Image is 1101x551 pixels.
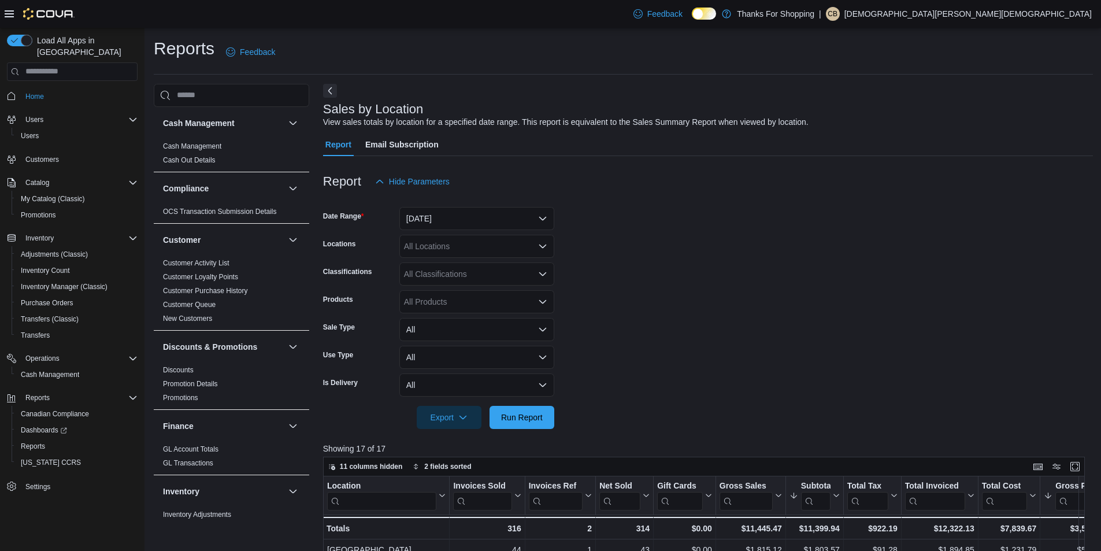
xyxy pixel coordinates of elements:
span: Email Subscription [365,133,439,156]
span: Run Report [501,412,543,423]
button: All [399,318,554,341]
span: Customer Queue [163,300,216,309]
div: Totals [327,522,446,535]
h3: Customer [163,234,201,246]
span: Operations [25,354,60,363]
span: Inventory [25,234,54,243]
span: Reports [16,439,138,453]
div: Gross Sales [720,480,773,491]
span: Cash Management [163,142,221,151]
a: Feedback [221,40,280,64]
button: [DATE] [399,207,554,230]
span: Inventory Manager (Classic) [16,280,138,294]
div: Invoices Sold [453,480,511,491]
button: Compliance [286,182,300,195]
button: 2 fields sorted [408,460,476,474]
div: Total Invoiced [905,480,965,491]
span: Purchase Orders [16,296,138,310]
button: Keyboard shortcuts [1031,460,1045,474]
span: Purchase Orders [21,298,73,308]
button: Inventory [286,485,300,498]
a: Promotion Details [163,380,218,388]
button: Transfers (Classic) [12,311,142,327]
img: Cova [23,8,75,20]
div: Compliance [154,205,309,223]
a: OCS Transaction Submission Details [163,208,277,216]
div: View sales totals by location for a specified date range. This report is equivalent to the Sales ... [323,116,809,128]
button: Users [21,113,48,127]
a: Promotions [163,394,198,402]
button: Customers [2,151,142,168]
span: Cash Out Details [163,156,216,165]
span: Users [21,131,39,140]
span: 11 columns hidden [340,462,403,471]
label: Products [323,295,353,304]
button: Adjustments (Classic) [12,246,142,262]
span: Transfers [16,328,138,342]
a: Home [21,90,49,103]
button: Compliance [163,183,284,194]
label: Classifications [323,267,372,276]
span: Inventory [21,231,138,245]
div: Subtotal [801,480,831,491]
a: Cash Management [16,368,84,382]
div: Gross Profit [1055,480,1097,491]
a: Users [16,129,43,143]
a: [US_STATE] CCRS [16,456,86,469]
input: Dark Mode [692,8,716,20]
span: Discounts [163,365,194,375]
div: Net Sold [599,480,640,491]
span: Inventory Manager (Classic) [21,282,107,291]
a: Cash Out Details [163,156,216,164]
span: 2 fields sorted [424,462,471,471]
button: Operations [2,350,142,367]
span: Inventory Count [21,266,70,275]
div: Invoices Ref [528,480,582,491]
div: Total Invoiced [905,480,965,510]
button: Finance [163,420,284,432]
button: Invoices Sold [453,480,521,510]
h3: Discounts & Promotions [163,341,257,353]
span: Catalog [21,176,138,190]
p: [DEMOGRAPHIC_DATA][PERSON_NAME][DEMOGRAPHIC_DATA] [844,7,1092,21]
div: $11,399.94 [789,522,840,535]
div: Invoices Ref [528,480,582,510]
span: My Catalog (Classic) [16,192,138,206]
div: 316 [453,522,521,535]
div: $0.00 [657,522,712,535]
div: $11,445.47 [720,522,782,535]
button: Gift Cards [657,480,712,510]
button: Total Tax [847,480,898,510]
a: Purchase Orders [16,296,78,310]
button: Hide Parameters [370,170,454,193]
div: Net Sold [599,480,640,510]
button: 11 columns hidden [324,460,407,474]
button: Cash Management [286,116,300,130]
span: Cash Management [16,368,138,382]
h3: Cash Management [163,117,235,129]
button: Total Cost [982,480,1036,510]
a: My Catalog (Classic) [16,192,90,206]
span: Settings [25,482,50,491]
button: Customer [286,233,300,247]
span: Promotions [21,210,56,220]
span: Customer Loyalty Points [163,272,238,282]
p: Showing 17 of 17 [323,443,1093,454]
label: Is Delivery [323,378,358,387]
button: My Catalog (Classic) [12,191,142,207]
span: GL Transactions [163,458,213,468]
a: Adjustments (Classic) [16,247,92,261]
div: Gross Sales [720,480,773,510]
a: Customer Activity List [163,259,229,267]
button: Open list of options [538,269,547,279]
a: GL Account Totals [163,445,218,453]
a: Transfers [16,328,54,342]
span: Adjustments (Classic) [21,250,88,259]
span: [US_STATE] CCRS [21,458,81,467]
a: New Customers [163,315,212,323]
span: Users [25,115,43,124]
button: Users [2,112,142,128]
button: [US_STATE] CCRS [12,454,142,471]
button: Inventory Count [12,262,142,279]
h3: Compliance [163,183,209,194]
